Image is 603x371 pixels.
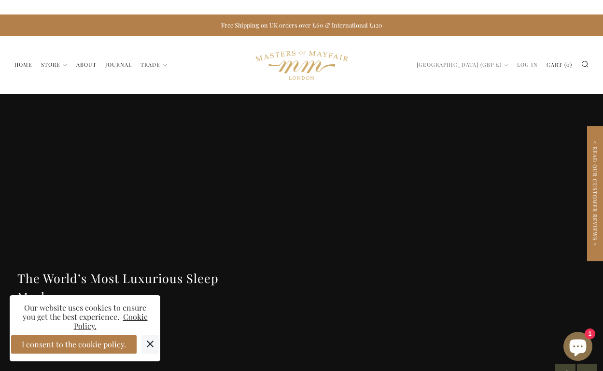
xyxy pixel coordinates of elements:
div: Our website uses cookies to ensure you get the best experience. [17,303,153,330]
img: logo [255,41,348,89]
a: [GEOGRAPHIC_DATA] (GBP £) [417,57,508,72]
a: About [76,57,97,72]
div: Click to open Judge.me floating reviews tab [587,126,603,261]
a: Cookie Policy. [74,312,148,331]
button: I consent to the cookie policy. [11,335,137,354]
a: Trade [140,57,168,72]
h2: The World’s Most Luxurious Sleep Masks [17,269,248,306]
a: Journal [105,57,132,72]
a: Cart (0) [547,57,572,72]
inbox-online-store-chat: Shopify online store chat [561,332,595,363]
a: Log in [517,57,538,72]
a: Store [41,57,68,72]
span: 0 [566,61,570,68]
a: Home [14,57,32,72]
